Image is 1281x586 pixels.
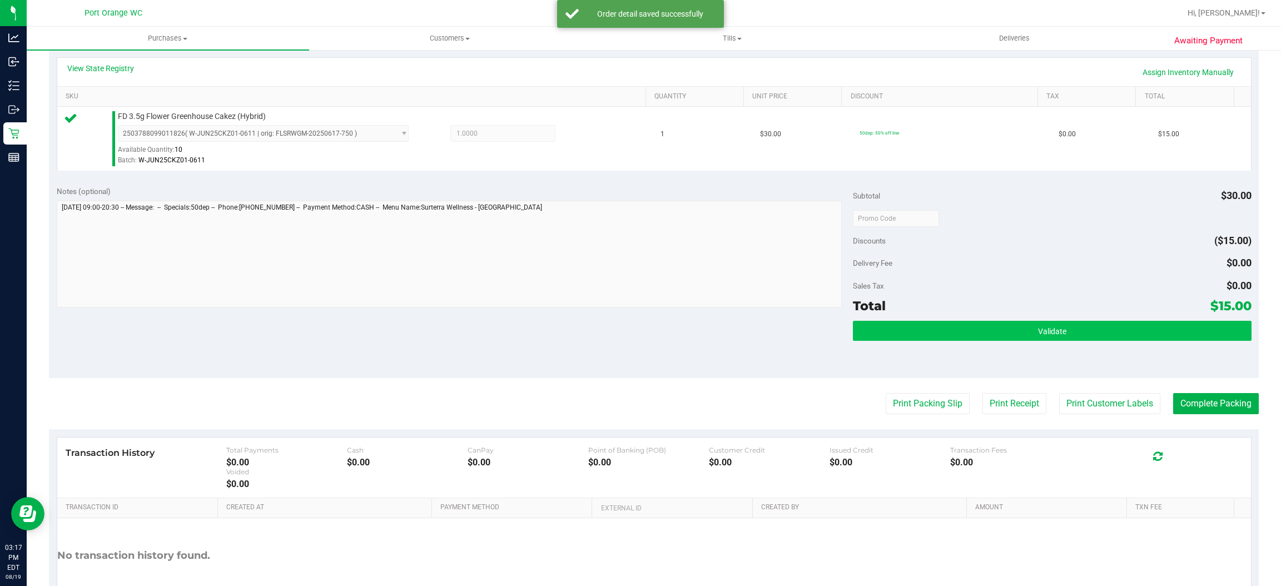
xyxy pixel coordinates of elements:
[950,457,1071,468] div: $0.00
[347,457,468,468] div: $0.00
[226,468,347,476] div: Voided
[886,393,970,414] button: Print Packing Slip
[138,156,205,164] span: W-JUN25CKZ01-0611
[709,457,830,468] div: $0.00
[830,446,950,454] div: Issued Credit
[5,573,22,581] p: 08/19
[8,32,19,43] inline-svg: Analytics
[752,92,837,101] a: Unit Price
[5,543,22,573] p: 03:17 PM EDT
[709,446,830,454] div: Customer Credit
[1173,393,1259,414] button: Complete Packing
[226,457,347,468] div: $0.00
[588,457,709,468] div: $0.00
[67,63,134,74] a: View State Registry
[760,129,781,140] span: $30.00
[175,146,182,153] span: 10
[8,104,19,115] inline-svg: Outbound
[592,498,752,518] th: External ID
[468,457,588,468] div: $0.00
[975,503,1123,512] a: Amount
[27,33,309,43] span: Purchases
[853,191,880,200] span: Subtotal
[310,33,591,43] span: Customers
[1059,393,1160,414] button: Print Customer Labels
[1227,257,1252,269] span: $0.00
[982,393,1046,414] button: Print Receipt
[27,27,309,50] a: Purchases
[226,446,347,454] div: Total Payments
[1158,129,1179,140] span: $15.00
[118,142,424,163] div: Available Quantity:
[440,503,588,512] a: Payment Method
[1059,129,1076,140] span: $0.00
[1135,503,1229,512] a: Txn Fee
[853,298,886,314] span: Total
[851,92,1034,101] a: Discount
[66,92,641,101] a: SKU
[950,446,1071,454] div: Transaction Fees
[853,281,884,290] span: Sales Tax
[468,446,588,454] div: CanPay
[57,187,111,196] span: Notes (optional)
[661,129,664,140] span: 1
[1145,92,1230,101] a: Total
[592,33,873,43] span: Tills
[1210,298,1252,314] span: $15.00
[1221,190,1252,201] span: $30.00
[853,259,892,267] span: Delivery Fee
[1174,34,1243,47] span: Awaiting Payment
[1135,63,1241,82] a: Assign Inventory Manually
[309,27,592,50] a: Customers
[761,503,962,512] a: Created By
[226,503,427,512] a: Created At
[591,27,873,50] a: Tills
[984,33,1045,43] span: Deliveries
[347,446,468,454] div: Cash
[1046,92,1131,101] a: Tax
[118,111,266,122] span: FD 3.5g Flower Greenhouse Cakez (Hybrid)
[1038,327,1066,336] span: Validate
[853,210,939,227] input: Promo Code
[654,92,739,101] a: Quantity
[860,130,899,136] span: 50dep: 50% off line
[8,128,19,139] inline-svg: Retail
[873,27,1156,50] a: Deliveries
[585,8,716,19] div: Order detail saved successfully
[118,156,137,164] span: Batch:
[85,8,142,18] span: Port Orange WC
[1188,8,1260,17] span: Hi, [PERSON_NAME]!
[8,152,19,163] inline-svg: Reports
[8,80,19,91] inline-svg: Inventory
[226,479,347,489] div: $0.00
[588,446,709,454] div: Point of Banking (POB)
[11,497,44,530] iframe: Resource center
[830,457,950,468] div: $0.00
[8,56,19,67] inline-svg: Inbound
[66,503,213,512] a: Transaction ID
[1227,280,1252,291] span: $0.00
[1214,235,1252,246] span: ($15.00)
[853,321,1251,341] button: Validate
[853,231,886,251] span: Discounts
